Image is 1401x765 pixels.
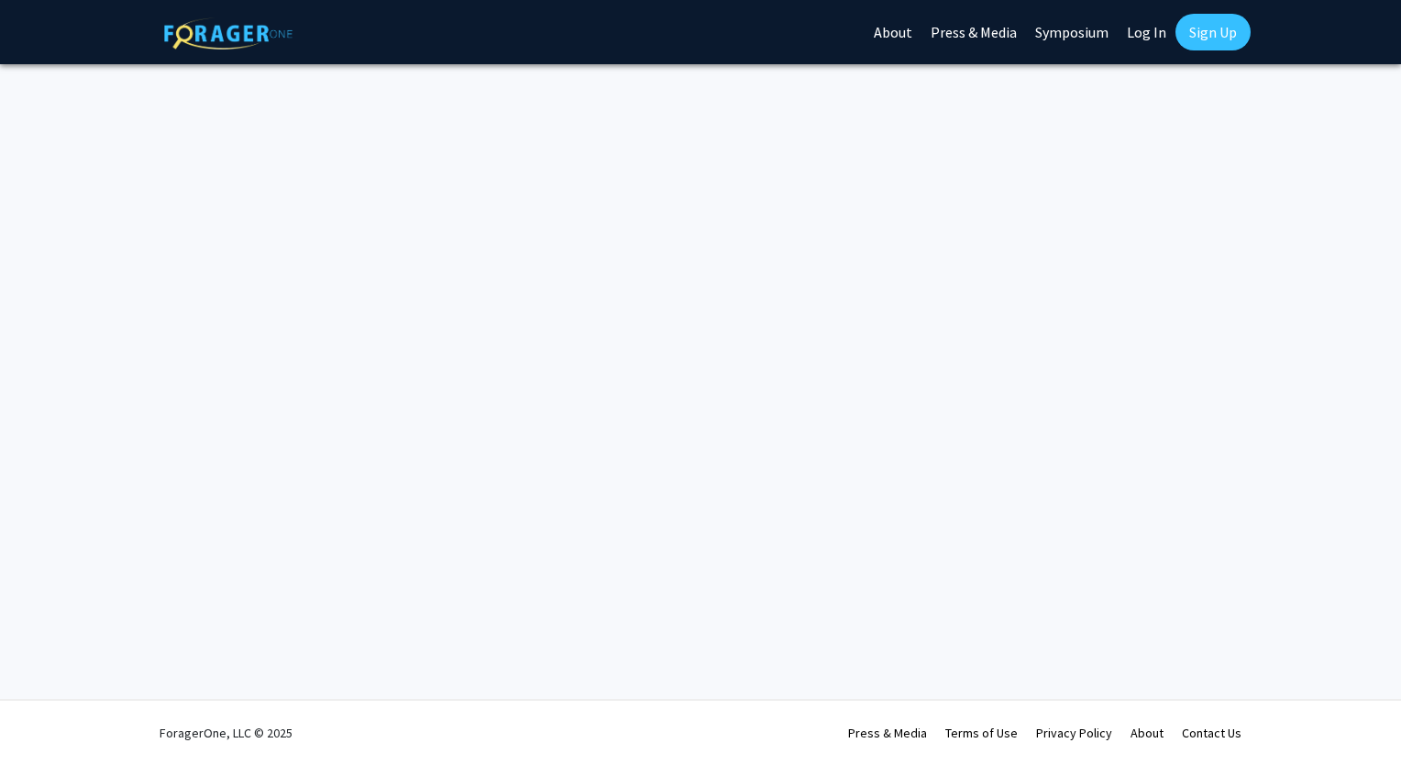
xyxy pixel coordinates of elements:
[160,701,292,765] div: ForagerOne, LLC © 2025
[1131,725,1164,741] a: About
[945,725,1018,741] a: Terms of Use
[164,17,292,50] img: ForagerOne Logo
[848,725,927,741] a: Press & Media
[1175,14,1251,50] a: Sign Up
[1182,725,1241,741] a: Contact Us
[1036,725,1112,741] a: Privacy Policy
